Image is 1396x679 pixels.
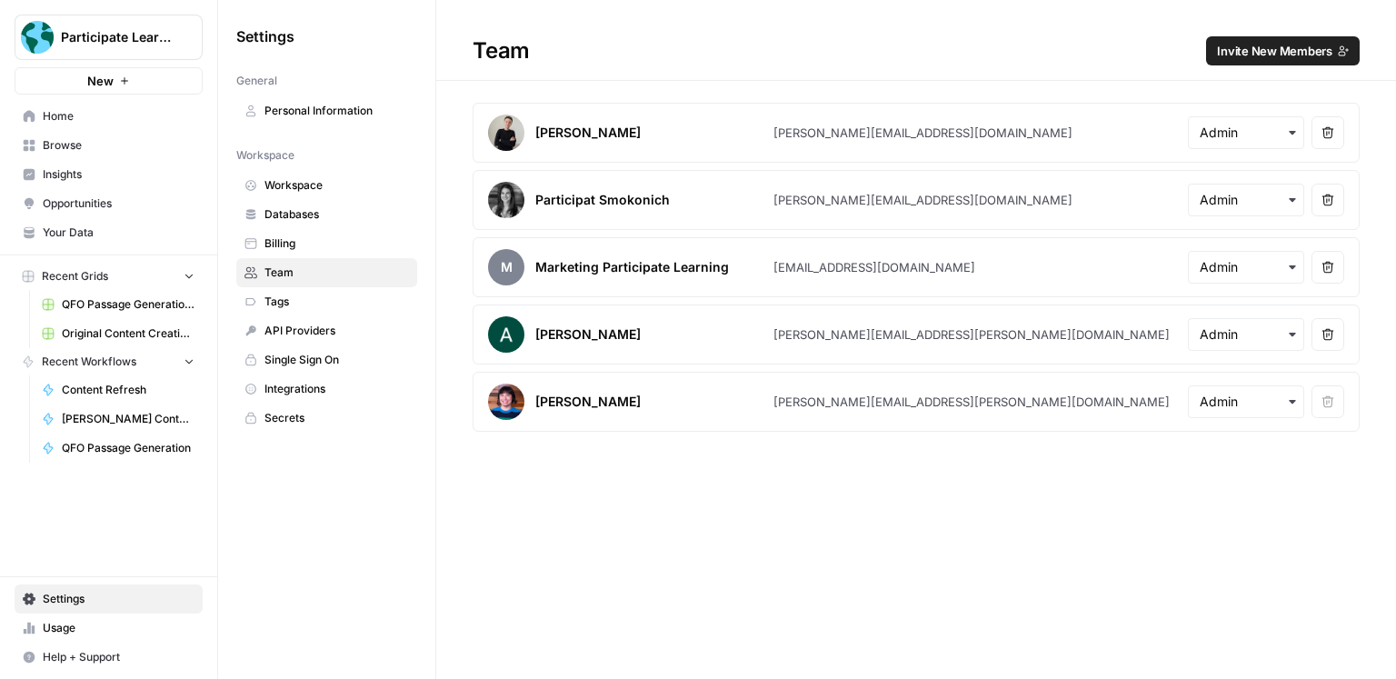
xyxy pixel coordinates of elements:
[264,410,409,426] span: Secrets
[15,614,203,643] a: Usage
[21,21,54,54] img: Participate Learning Logo
[488,316,524,353] img: avatar
[43,225,194,241] span: Your Data
[264,381,409,397] span: Integrations
[236,96,417,125] a: Personal Information
[43,620,194,636] span: Usage
[42,268,108,285] span: Recent Grids
[488,249,524,285] span: M
[264,235,409,252] span: Billing
[15,67,203,95] button: New
[15,218,203,247] a: Your Data
[236,73,277,89] span: General
[61,28,171,46] span: Participate Learning
[1200,124,1292,142] input: Admin
[15,160,203,189] a: Insights
[43,195,194,212] span: Opportunities
[236,200,417,229] a: Databases
[236,374,417,404] a: Integrations
[535,393,641,411] div: [PERSON_NAME]
[15,189,203,218] a: Opportunities
[535,325,641,344] div: [PERSON_NAME]
[1200,191,1292,209] input: Admin
[43,166,194,183] span: Insights
[15,102,203,131] a: Home
[535,258,729,276] div: Marketing Participate Learning
[43,137,194,154] span: Browse
[236,287,417,316] a: Tags
[62,440,194,456] span: QFO Passage Generation
[236,25,294,47] span: Settings
[264,323,409,339] span: API Providers
[488,384,524,420] img: avatar
[62,411,194,427] span: [PERSON_NAME] Content Edit Test
[34,290,203,319] a: QFO Passage Generation Grid
[264,206,409,223] span: Databases
[62,296,194,313] span: QFO Passage Generation Grid
[236,258,417,287] a: Team
[236,316,417,345] a: API Providers
[15,584,203,614] a: Settings
[773,393,1170,411] div: [PERSON_NAME][EMAIL_ADDRESS][PERSON_NAME][DOMAIN_NAME]
[34,404,203,434] a: [PERSON_NAME] Content Edit Test
[1200,258,1292,276] input: Admin
[773,124,1072,142] div: [PERSON_NAME][EMAIL_ADDRESS][DOMAIN_NAME]
[15,263,203,290] button: Recent Grids
[42,354,136,370] span: Recent Workflows
[236,404,417,433] a: Secrets
[264,265,409,281] span: Team
[43,108,194,125] span: Home
[15,348,203,375] button: Recent Workflows
[264,177,409,194] span: Workspace
[34,319,203,348] a: Original Content Creation Grid
[1200,325,1292,344] input: Admin
[15,643,203,672] button: Help + Support
[488,182,524,218] img: avatar
[264,294,409,310] span: Tags
[1206,36,1360,65] button: Invite New Members
[236,147,294,164] span: Workspace
[87,72,114,90] span: New
[773,258,975,276] div: [EMAIL_ADDRESS][DOMAIN_NAME]
[43,649,194,665] span: Help + Support
[436,36,1396,65] div: Team
[34,375,203,404] a: Content Refresh
[264,103,409,119] span: Personal Information
[236,345,417,374] a: Single Sign On
[236,229,417,258] a: Billing
[236,171,417,200] a: Workspace
[488,115,524,151] img: avatar
[62,325,194,342] span: Original Content Creation Grid
[43,591,194,607] span: Settings
[1200,393,1292,411] input: Admin
[34,434,203,463] a: QFO Passage Generation
[15,131,203,160] a: Browse
[264,352,409,368] span: Single Sign On
[15,15,203,60] button: Workspace: Participate Learning
[1217,42,1332,60] span: Invite New Members
[535,124,641,142] div: [PERSON_NAME]
[62,382,194,398] span: Content Refresh
[535,191,670,209] div: Participat Smokonich
[773,325,1170,344] div: [PERSON_NAME][EMAIL_ADDRESS][PERSON_NAME][DOMAIN_NAME]
[773,191,1072,209] div: [PERSON_NAME][EMAIL_ADDRESS][DOMAIN_NAME]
